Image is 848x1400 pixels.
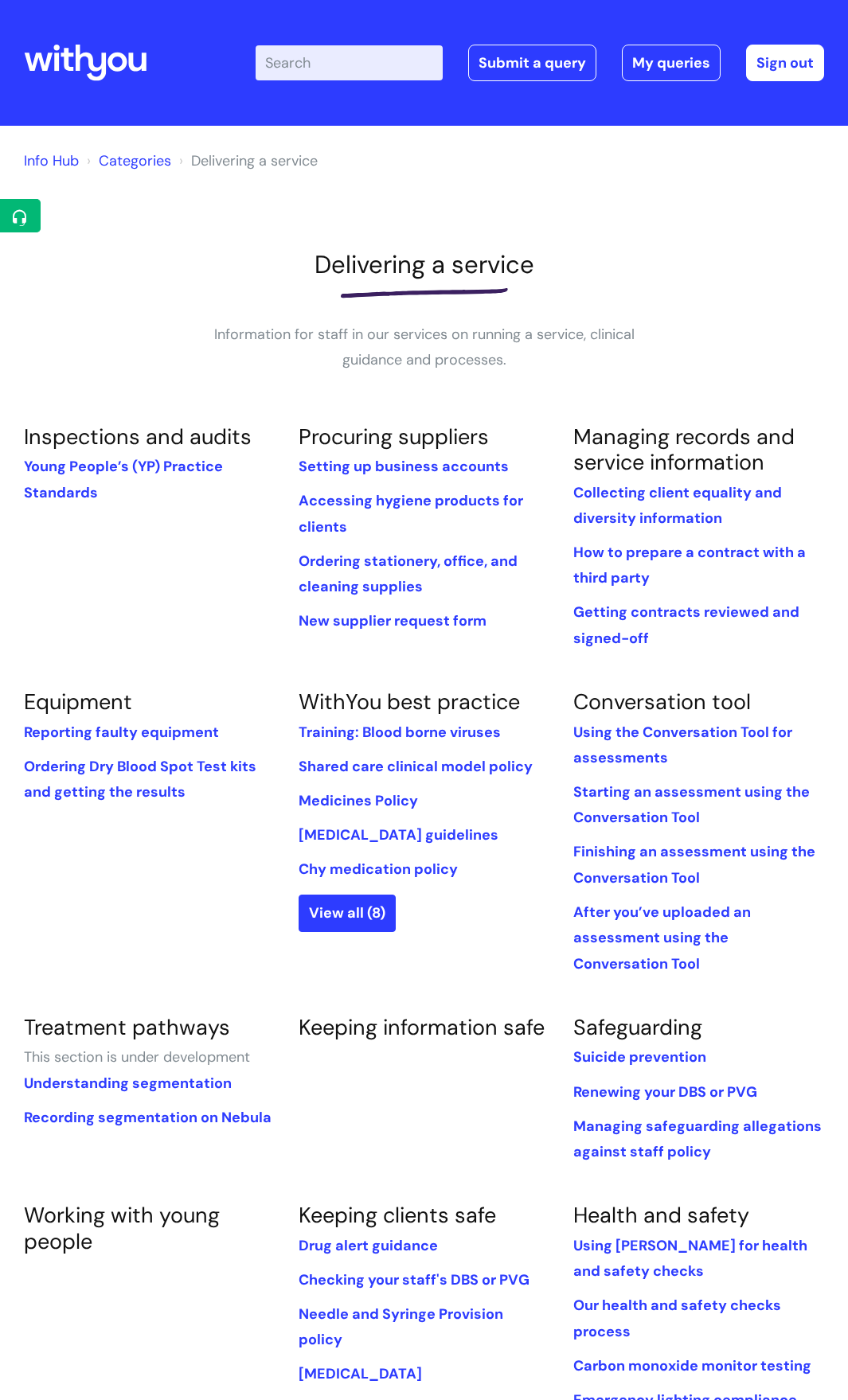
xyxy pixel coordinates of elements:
div: | - [256,45,824,81]
a: Finishing an assessment using the Conversation Tool [573,842,815,887]
a: Understanding segmentation [24,1074,232,1093]
a: Young People’s (YP) Practice Standards [24,457,223,501]
a: Keeping information safe [299,1013,545,1041]
a: WithYou best practice [299,688,520,716]
a: Procuring suppliers [299,423,489,450]
a: Inspections and audits [24,423,252,450]
a: Working with young people [24,1201,220,1254]
a: Checking your staff's DBS or PVG [299,1270,530,1289]
a: Ordering stationery, office, and cleaning supplies [299,552,518,596]
a: Training: Blood borne viruses [299,723,501,742]
a: Getting contracts reviewed and signed-off [573,603,799,647]
h1: Delivering a service [24,250,824,279]
a: My queries [622,45,721,81]
a: View all (8) [299,895,396,931]
a: Managing records and service information [573,423,795,476]
a: Treatment pathways [24,1013,230,1041]
a: [MEDICAL_DATA] [299,1364,422,1383]
li: Solution home [83,148,171,174]
a: After you’ve uploaded an assessment using the Conversation Tool [573,903,751,973]
a: Submit a query [468,45,596,81]
a: Starting an assessment using the Conversation Tool [573,782,810,827]
a: How to prepare a contract with a third party [573,543,806,587]
a: [MEDICAL_DATA] guidelines [299,825,498,844]
a: Reporting faulty equipment [24,723,219,742]
a: Collecting client equality and diversity information [573,483,782,528]
a: Accessing hygiene products for clients [299,491,523,536]
a: Health and safety [573,1201,749,1229]
a: Setting up business accounts [299,457,509,476]
a: Managing safeguarding allegations against staff policy [573,1117,822,1161]
a: Keeping clients safe [299,1201,496,1229]
a: Renewing your DBS or PVG [573,1082,757,1102]
a: Using the Conversation Tool for assessments [573,723,792,767]
li: Delivering a service [175,148,318,174]
a: Safeguarding [573,1013,702,1041]
a: Suicide prevention [573,1047,706,1067]
a: Chy medication policy [299,860,458,879]
a: Drug alert guidance [299,1236,438,1255]
a: Carbon monoxide monitor testing [573,1356,811,1375]
a: Ordering Dry Blood Spot Test kits and getting the results [24,757,256,801]
a: Recording segmentation on Nebula [24,1108,272,1127]
a: Medicines Policy [299,791,418,810]
a: Conversation tool [573,688,751,716]
a: Equipment [24,688,132,716]
input: Search [256,45,443,80]
a: Categories [99,151,171,170]
a: Info Hub [24,151,79,170]
a: Using [PERSON_NAME] for health and safety checks [573,1236,807,1281]
a: Shared care clinical model policy [299,757,533,776]
a: New supplier request form [299,611,487,630]
p: Information for staff in our services on running a service, clinical guidance and processes. [186,322,663,373]
a: Sign out [746,45,824,81]
span: This section is under development [24,1047,250,1067]
a: Our health and safety checks process [573,1296,781,1340]
a: Needle and Syringe Provision policy [299,1304,503,1349]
